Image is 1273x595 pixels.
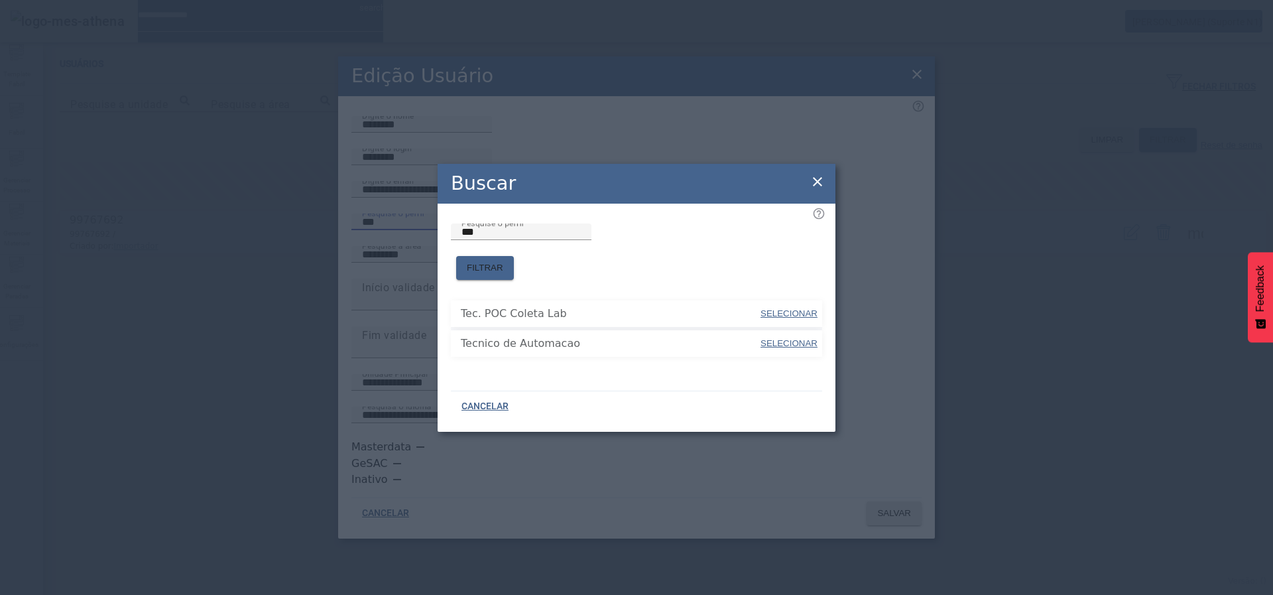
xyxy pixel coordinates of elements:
h2: Buscar [451,169,516,198]
button: SELECIONAR [759,302,819,326]
span: CANCELAR [461,400,509,413]
button: FILTRAR [456,256,514,280]
span: FILTRAR [467,261,503,275]
span: Feedback [1254,265,1266,312]
button: SELECIONAR [759,332,819,356]
span: SELECIONAR [760,338,818,348]
button: CANCELAR [451,395,519,419]
span: SELECIONAR [760,308,818,318]
button: Feedback - Mostrar pesquisa [1248,252,1273,342]
mat-label: Pesquise o perfil [461,218,524,228]
span: Tec. POC Coleta Lab [461,306,759,322]
span: Tecnico de Automacao [461,336,759,352]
